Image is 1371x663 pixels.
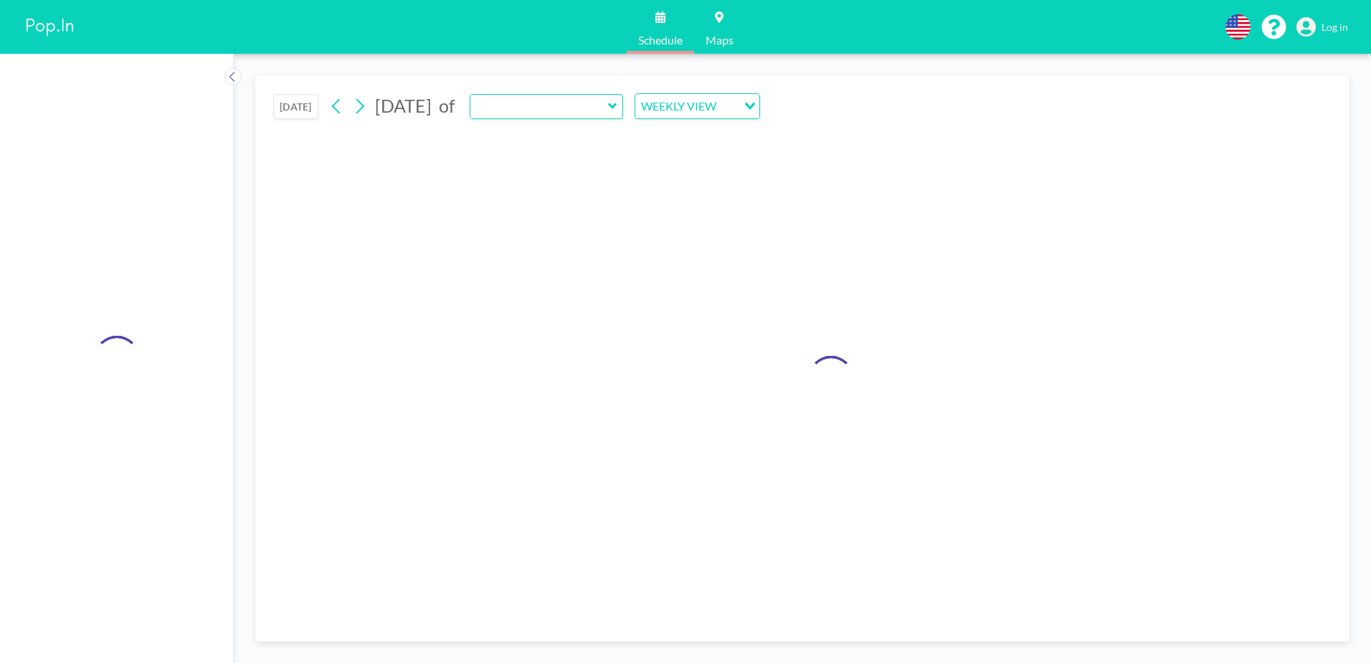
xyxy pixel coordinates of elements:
span: Schedule [638,34,683,46]
div: Search for option [635,94,759,118]
input: Search for option [721,97,736,116]
button: [DATE] [273,94,318,119]
span: of [439,95,455,117]
span: Log in [1322,21,1348,34]
img: organization-logo [23,13,77,42]
a: Log in [1296,17,1348,37]
span: WEEKLY VIEW [638,97,719,116]
span: Maps [706,34,734,46]
span: [DATE] [375,95,432,116]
